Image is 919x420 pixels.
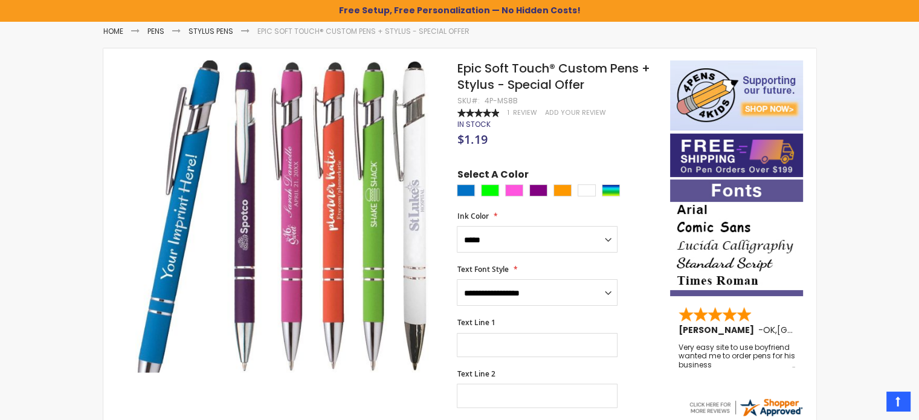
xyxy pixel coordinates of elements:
[257,27,469,36] li: Epic Soft Touch® Custom Pens + Stylus - Special Offer
[127,59,440,373] img: Epic Soft Touch® Custom Pens + Stylus - Special Offer
[505,184,523,196] div: Pink
[457,184,475,196] div: Blue Light
[688,396,804,418] img: 4pens.com widget logo
[777,324,866,336] span: [GEOGRAPHIC_DATA]
[670,179,803,296] img: font-personalization-examples
[679,343,796,369] div: Very easy site to use boyfriend wanted me to order pens for his business
[544,108,605,117] a: Add Your Review
[457,211,488,221] span: Ink Color
[553,184,572,196] div: Orange
[457,317,495,328] span: Text Line 1
[758,324,866,336] span: - ,
[457,109,499,117] div: 100%
[457,369,495,379] span: Text Line 2
[484,96,517,106] div: 4P-MS8b
[670,134,803,177] img: Free shipping on orders over $199
[189,26,233,36] a: Stylus Pens
[512,108,537,117] span: Review
[457,168,528,184] span: Select A Color
[147,26,164,36] a: Pens
[886,392,910,411] a: Top
[507,108,538,117] a: 1 Review
[602,184,620,196] div: Assorted
[457,120,490,129] div: Availability
[481,184,499,196] div: Lime Green
[457,119,490,129] span: In stock
[578,184,596,196] div: White
[529,184,547,196] div: Purple
[679,324,758,336] span: [PERSON_NAME]
[457,131,487,147] span: $1.19
[457,60,650,93] span: Epic Soft Touch® Custom Pens + Stylus - Special Offer
[763,324,775,336] span: OK
[103,26,123,36] a: Home
[507,108,509,117] span: 1
[670,60,803,131] img: 4pens 4 kids
[457,264,508,274] span: Text Font Style
[457,95,479,106] strong: SKU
